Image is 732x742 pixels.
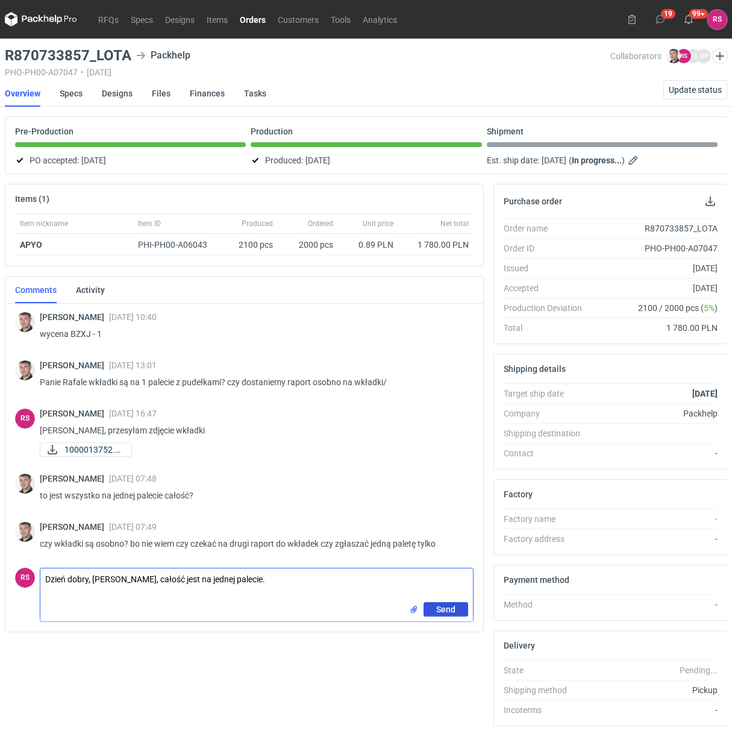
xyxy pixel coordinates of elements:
strong: In progress... [572,156,622,165]
div: R870733857_LOTA [589,222,718,234]
div: Contact [504,447,589,459]
div: Shipping method [504,684,589,696]
div: Shipping destination [504,427,589,439]
div: 2100 pcs [224,234,278,256]
a: Items [201,12,234,27]
a: Tasks [244,80,266,107]
p: czy wkładki są osobno? bo nie wiem czy czekać na drugi raport do wkładek czy zgłaszać jedną palet... [40,536,464,551]
div: Order name [504,222,589,234]
div: Method [504,599,589,611]
a: RFQs [92,12,125,27]
span: Produced [242,219,273,228]
div: Incoterms [504,704,589,716]
p: to jest wszystko na jednej palecie całość? [40,488,464,503]
span: Item ID [138,219,161,228]
a: Specs [60,80,83,107]
button: 1000013752.jpg [40,442,132,457]
a: Overview [5,80,40,107]
h3: R870733857_LOTA [5,48,131,63]
div: PO accepted: [15,153,246,168]
span: [DATE] 13:01 [109,360,157,370]
div: - [589,513,718,525]
div: Rafał Stani [707,10,727,30]
span: Ordered [308,219,333,228]
p: Panie Rafale wkładki są na 1 palecie z pudełkami? czy dostaniemy raport osobno na wkładki/ [40,375,464,389]
h2: Payment method [504,575,569,585]
span: [PERSON_NAME] [40,409,109,418]
span: [PERSON_NAME] [40,474,109,483]
img: Maciej Sikora [15,474,35,494]
div: 1 780.00 PLN [589,322,718,334]
div: - [589,533,718,545]
em: ) [622,156,625,165]
a: Orders [234,12,272,27]
div: Accepted [504,282,589,294]
div: - [589,599,718,611]
span: Item nickname [20,219,68,228]
em: Pending... [680,665,718,675]
div: State [504,664,589,676]
a: Analytics [357,12,403,27]
a: Tools [325,12,357,27]
div: - [589,704,718,716]
div: Pickup [589,684,718,696]
span: [DATE] 16:47 [109,409,157,418]
div: [DATE] [589,282,718,294]
p: Pre-Production [15,127,74,136]
button: RS [707,10,727,30]
span: [PERSON_NAME] [40,360,109,370]
figcaption: RS [677,49,691,63]
a: Files [152,80,170,107]
h2: Shipping details [504,364,566,374]
span: Net total [440,219,469,228]
img: Maciej Sikora [15,360,35,380]
a: Finances [190,80,225,107]
button: Edit estimated shipping date [627,153,642,168]
div: Order ID [504,242,589,254]
div: 1 780.00 PLN [403,239,469,251]
em: ( [569,156,572,165]
span: Collaborators [610,51,662,61]
div: Issued [504,262,589,274]
div: 0.89 PLN [343,239,393,251]
span: • [81,68,84,77]
div: - [589,447,718,459]
div: Company [504,407,589,420]
div: Est. ship date: [487,153,718,168]
button: Update status [663,80,727,99]
h2: Items (1) [15,194,49,204]
figcaption: RS [15,568,35,588]
div: PHI-PH00-A06043 [138,239,219,251]
h2: Purchase order [504,197,562,206]
p: Production [251,127,293,136]
div: Rafał Stani [15,409,35,429]
img: Maciej Sikora [15,312,35,332]
div: Total [504,322,589,334]
button: Download PO [703,194,718,209]
span: [PERSON_NAME] [40,312,109,322]
div: Packhelp [589,407,718,420]
figcaption: MP [696,49,711,63]
span: [DATE] [81,153,106,168]
button: 19 [651,10,670,29]
span: Send [436,605,455,614]
img: Maciej Sikora [666,49,681,63]
a: Activity [76,277,105,303]
a: Customers [272,12,325,27]
span: Unit price [363,219,393,228]
button: Send [424,602,468,617]
span: [DATE] [305,153,330,168]
img: Maciej Sikora [15,522,35,542]
p: [PERSON_NAME], przesyłam zdjęcie wkładki [40,423,464,438]
a: Designs [102,80,133,107]
span: [DATE] 10:40 [109,312,157,322]
span: [DATE] 07:49 [109,522,157,532]
h2: Factory [504,489,533,499]
h2: Delivery [504,641,535,650]
span: 5% [704,303,715,313]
